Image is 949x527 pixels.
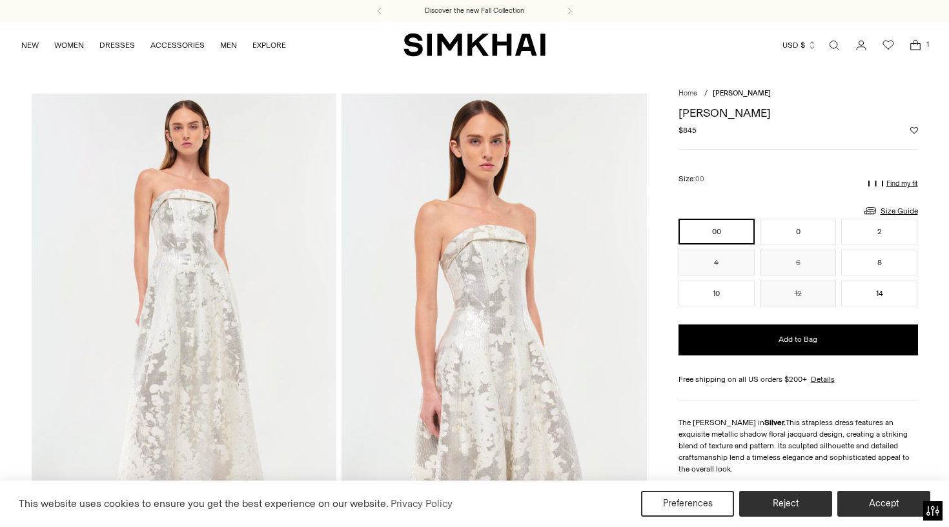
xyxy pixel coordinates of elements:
span: [PERSON_NAME] [713,89,771,97]
span: This website uses cookies to ensure you get the best experience on our website. [19,497,389,510]
nav: breadcrumbs [679,88,918,99]
a: Open cart modal [903,32,928,58]
button: 4 [679,250,755,275]
button: 6 [760,250,836,275]
a: EXPLORE [252,31,286,59]
button: Add to Wishlist [910,126,918,134]
a: Wishlist [875,32,901,58]
button: 0 [760,219,836,244]
p: The [PERSON_NAME] in This strapless dress features an exquisite metallic shadow floral jacquard d... [679,417,918,475]
strong: Silver. [764,418,786,427]
a: SIMKHAI [403,32,546,57]
h1: [PERSON_NAME] [679,107,918,119]
label: Size: [679,173,704,185]
a: Details [811,373,835,385]
div: / [704,88,708,99]
button: Reject [739,491,832,517]
a: Discover the new Fall Collection [425,6,524,16]
a: WOMEN [54,31,84,59]
button: Add to Bag [679,324,918,355]
span: 00 [695,175,704,183]
button: 00 [679,219,755,244]
button: Preferences [641,491,734,517]
button: 10 [679,281,755,306]
button: 2 [841,219,917,244]
a: NEW [21,31,39,59]
a: Privacy Policy (opens in a new tab) [389,494,454,513]
span: $845 [679,124,697,136]
iframe: Sign Up via Text for Offers [10,478,130,517]
button: USD $ [782,31,817,59]
a: Size Guide [862,203,918,219]
button: 8 [841,250,917,275]
a: MEN [220,31,237,59]
button: 14 [841,281,917,306]
a: Home [679,89,697,97]
span: 1 [922,39,934,50]
div: Free shipping on all US orders $200+ [679,373,918,385]
span: Add to Bag [779,334,817,345]
button: Accept [837,491,930,517]
a: DRESSES [99,31,135,59]
a: Open search modal [821,32,847,58]
button: 12 [760,281,836,306]
a: Go to the account page [848,32,874,58]
a: ACCESSORIES [150,31,205,59]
